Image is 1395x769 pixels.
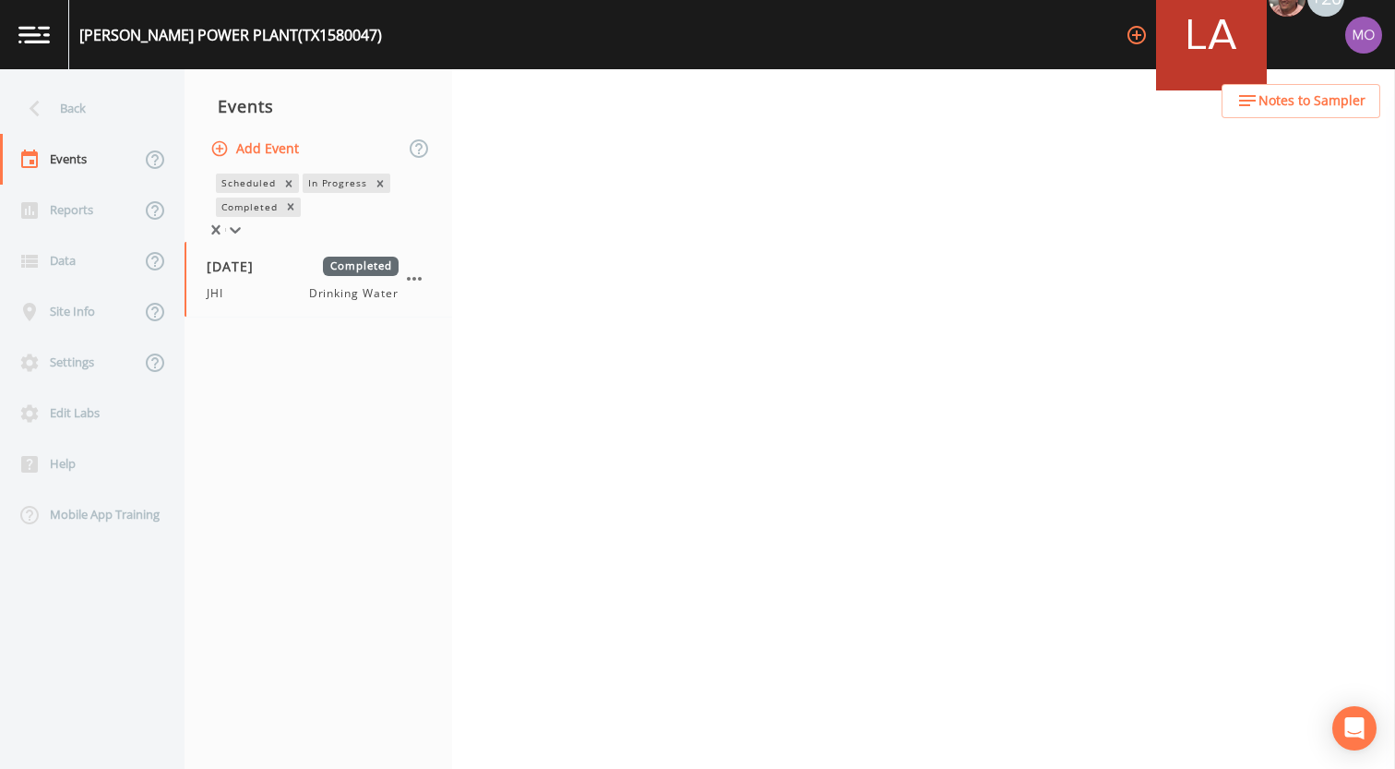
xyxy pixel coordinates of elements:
div: Remove Scheduled [279,174,299,193]
div: Completed [216,198,280,217]
a: [DATE]CompletedJHIDrinking Water [185,242,452,318]
span: Drinking Water [309,285,399,302]
span: [DATE] [207,257,267,276]
div: Events [185,83,452,129]
img: 4e251478aba98ce068fb7eae8f78b90c [1345,17,1382,54]
div: [PERSON_NAME] POWER PLANT (TX1580047) [79,24,382,46]
span: Notes to Sampler [1258,90,1365,113]
button: Notes to Sampler [1222,84,1380,118]
span: JHI [207,285,234,302]
div: Scheduled [216,174,279,193]
div: Remove Completed [280,198,301,217]
img: logo [18,26,50,43]
div: Open Intercom Messenger [1332,706,1377,751]
span: Completed [323,257,399,276]
div: Remove In Progress [370,174,390,193]
button: Add Event [207,132,306,166]
div: In Progress [303,174,371,193]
